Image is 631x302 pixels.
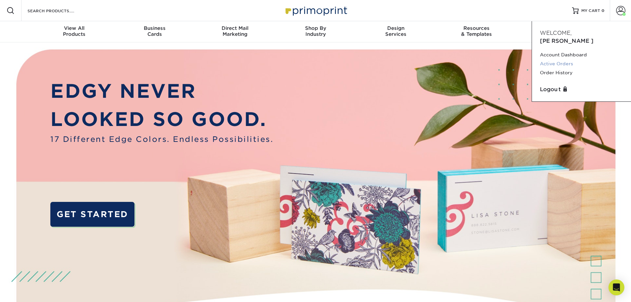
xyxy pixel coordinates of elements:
a: BusinessCards [114,21,195,42]
div: Open Intercom Messenger [608,279,624,295]
img: Primoprint [283,3,349,18]
span: 17 Different Edge Colors. Endless Possibilities. [50,134,273,145]
span: Design [356,25,436,31]
span: [PERSON_NAME] [540,38,594,44]
span: Shop By [275,25,356,31]
p: LOOKED SO GOOD. [50,105,273,134]
span: MY CART [581,8,600,14]
div: Cards [114,25,195,37]
span: Resources [436,25,517,31]
a: Shop ByIndustry [275,21,356,42]
a: Order History [540,68,623,77]
p: EDGY NEVER [50,77,273,105]
a: Active Orders [540,59,623,68]
a: Contact& Support [517,21,597,42]
span: View All [34,25,115,31]
a: GET STARTED [50,202,134,227]
a: Account Dashboard [540,50,623,59]
span: Business [114,25,195,31]
a: Direct MailMarketing [195,21,275,42]
input: SEARCH PRODUCTS..... [27,7,91,15]
span: Welcome, [540,30,572,36]
div: Industry [275,25,356,37]
a: Logout [540,86,623,93]
span: 0 [602,8,605,13]
a: View AllProducts [34,21,115,42]
a: DesignServices [356,21,436,42]
div: Products [34,25,115,37]
span: Direct Mail [195,25,275,31]
div: & Templates [436,25,517,37]
a: Resources& Templates [436,21,517,42]
span: Contact [517,25,597,31]
div: Services [356,25,436,37]
div: Marketing [195,25,275,37]
div: & Support [517,25,597,37]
